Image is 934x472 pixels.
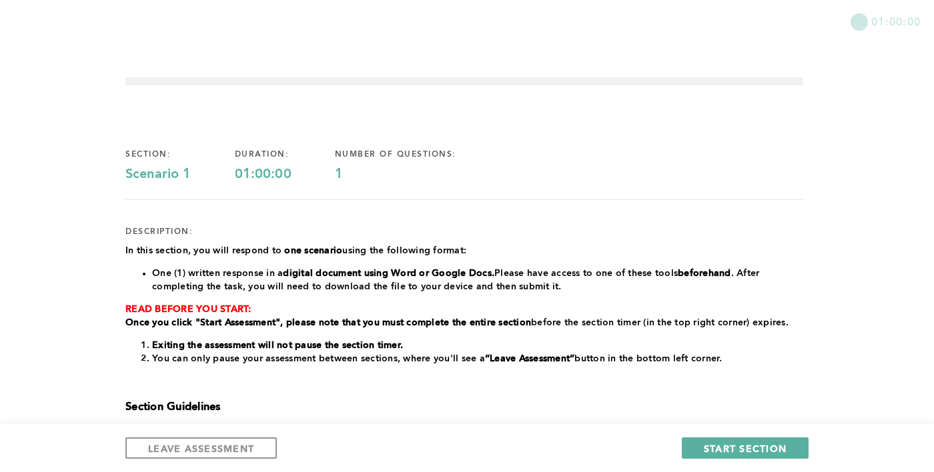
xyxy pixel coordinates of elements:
strong: READ BEFORE YOU START: [125,305,252,314]
div: section: [125,149,235,160]
strong: Exiting the assessment will not pause the section timer. [152,341,403,350]
span: In this section, you will respond to [125,246,284,255]
button: START SECTION [682,437,809,459]
span: 01:00:00 [871,13,921,29]
span: START SECTION [704,442,787,455]
button: LEAVE ASSESSMENT [125,437,277,459]
strong: beforehand [678,269,731,278]
li: One (1) written response in a Please have access to one of these tools . After completing the tas... [152,267,803,293]
strong: digital document using Word or Google Docs. [283,269,494,278]
div: 01:00:00 [235,167,335,183]
div: number of questions: [335,149,500,160]
strong: Once you click "Start Assessment", please note that you must complete the entire section [125,318,531,327]
p: before the section timer (in the top right corner) expires. [125,316,803,329]
div: description: [125,227,193,237]
h3: Section Guidelines [125,401,803,414]
div: 1 [335,167,500,183]
div: Scenario 1 [125,167,235,183]
span: LEAVE ASSESSMENT [148,442,254,455]
strong: “Leave Assessment” [485,354,575,363]
li: You can only pause your assessment between sections, where you'll see a button in the bottom left... [152,352,803,365]
span: using the following format: [342,246,466,255]
div: duration: [235,149,335,160]
strong: one scenario [284,246,342,255]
